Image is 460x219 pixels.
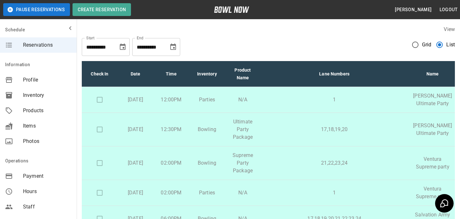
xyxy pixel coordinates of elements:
span: Photos [23,137,72,145]
p: 21,22,23,24 [266,159,403,167]
p: Parties [194,189,220,197]
button: Create Reservation [73,3,131,16]
p: 02:00PM [158,189,184,197]
p: [DATE] [123,189,148,197]
p: [PERSON_NAME] Ultimate Party [413,122,452,137]
span: Inventory [23,91,72,99]
p: 12:30PM [158,126,184,133]
span: List [446,41,455,49]
p: Supreme Party Package [230,152,256,175]
p: [DATE] [123,96,148,104]
span: Staff [23,203,72,211]
p: [DATE] [123,126,148,133]
p: 1 [266,189,403,197]
th: Date [118,61,153,87]
button: Pause Reservations [3,3,70,16]
span: Grid [422,41,432,49]
p: Bowling [194,159,220,167]
p: Bowling [194,126,220,133]
span: Profile [23,76,72,84]
p: Ultimate Party Package [230,118,256,141]
span: Reservations [23,41,72,49]
th: Name [408,61,457,87]
span: Items [23,122,72,130]
span: Hours [23,188,72,195]
p: [DATE] [123,159,148,167]
th: Check In [82,61,118,87]
p: 02:00PM [158,159,184,167]
button: Choose date, selected date is Nov 1, 2025 [167,41,180,53]
p: [PERSON_NAME] Ultimate Party [413,92,452,107]
p: 17,18,19,20 [266,126,403,133]
button: Logout [437,4,460,16]
th: Lane Numbers [261,61,408,87]
span: Products [23,107,72,114]
p: N/A [230,96,256,104]
p: N/A [230,189,256,197]
p: 12:00PM [158,96,184,104]
button: Choose date, selected date is Sep 1, 2025 [116,41,129,53]
img: logo [214,6,249,13]
p: Parties [194,96,220,104]
label: View [444,26,455,32]
th: Time [153,61,189,87]
th: Product Name [225,61,261,87]
p: 1 [266,96,403,104]
button: [PERSON_NAME] [392,4,434,16]
p: Ventura Supreme party [413,155,452,171]
p: Ventura Supreme party [413,185,452,200]
span: Payment [23,172,72,180]
th: Inventory [189,61,225,87]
